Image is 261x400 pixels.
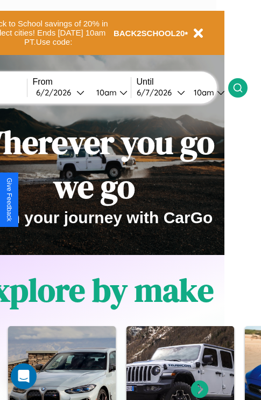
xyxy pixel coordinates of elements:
div: Give Feedback [5,178,13,222]
button: 6/2/2026 [33,87,88,98]
div: 6 / 7 / 2026 [137,87,177,98]
div: 6 / 2 / 2026 [36,87,76,98]
div: Open Intercom Messenger [11,363,37,389]
button: 10am [88,87,131,98]
b: BACK2SCHOOL20 [114,29,185,38]
div: 10am [91,87,119,98]
button: 10am [185,87,228,98]
label: From [33,77,131,87]
div: 10am [188,87,217,98]
label: Until [137,77,228,87]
